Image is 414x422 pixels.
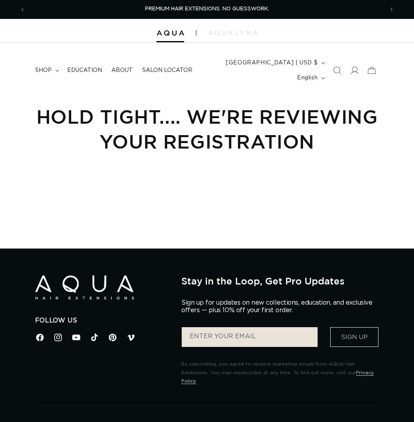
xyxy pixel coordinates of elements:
span: shop [35,67,52,74]
span: PREMIUM HAIR EXTENSIONS. NO GUESSWORK. [145,6,269,11]
h2: Stay in the Loop, Get Pro Updates [181,275,379,286]
summary: shop [30,62,62,79]
button: Previous announcement [14,2,31,17]
span: About [111,67,133,74]
a: About [107,62,137,79]
span: English [297,74,318,82]
button: English [292,70,328,85]
img: aqualyna.com [208,30,258,35]
img: Aqua Hair Extensions [156,30,184,36]
h2: Follow Us [35,316,169,325]
p: Sign up for updates on new collections, education, and exclusive offers — plus 10% off your first... [181,299,379,314]
p: By subscribing, you agree to receive marketing emails from AQUA Hair Extensions. You may unsubscr... [181,360,379,386]
span: [GEOGRAPHIC_DATA] | USD $ [226,59,318,67]
button: Next announcement [383,2,400,17]
input: ENTER YOUR EMAIL [182,327,318,347]
span: Salon Locator [142,67,192,74]
span: Education [67,67,102,74]
button: Sign Up [330,327,378,347]
img: Aqua Hair Extensions [35,275,134,300]
a: Salon Locator [137,62,197,79]
a: Education [62,62,107,79]
h1: Hold Tight.... we're reviewing your Registration [35,104,379,154]
button: [GEOGRAPHIC_DATA] | USD $ [221,55,328,70]
summary: Search [328,62,346,79]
